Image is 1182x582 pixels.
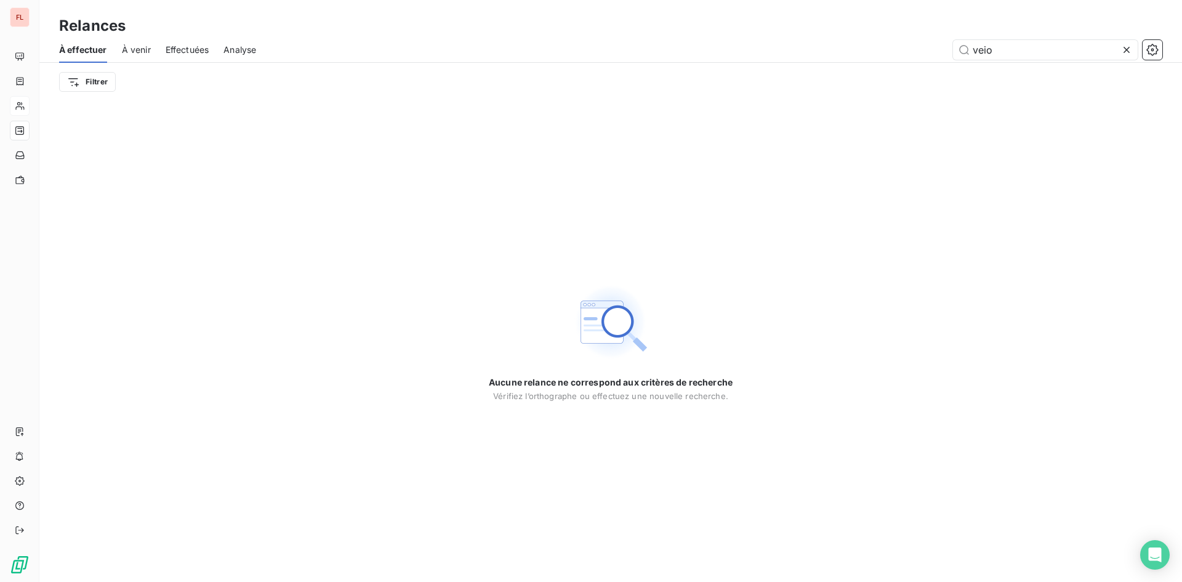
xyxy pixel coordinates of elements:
[1140,540,1170,570] div: Open Intercom Messenger
[571,283,650,362] img: Empty state
[223,44,256,56] span: Analyse
[59,44,107,56] span: À effectuer
[489,376,733,389] span: Aucune relance ne correspond aux critères de recherche
[953,40,1138,60] input: Rechercher
[59,72,116,92] button: Filtrer
[166,44,209,56] span: Effectuées
[59,15,126,37] h3: Relances
[493,391,728,401] span: Vérifiez l’orthographe ou effectuez une nouvelle recherche.
[122,44,151,56] span: À venir
[10,555,30,575] img: Logo LeanPay
[10,7,30,27] div: FL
